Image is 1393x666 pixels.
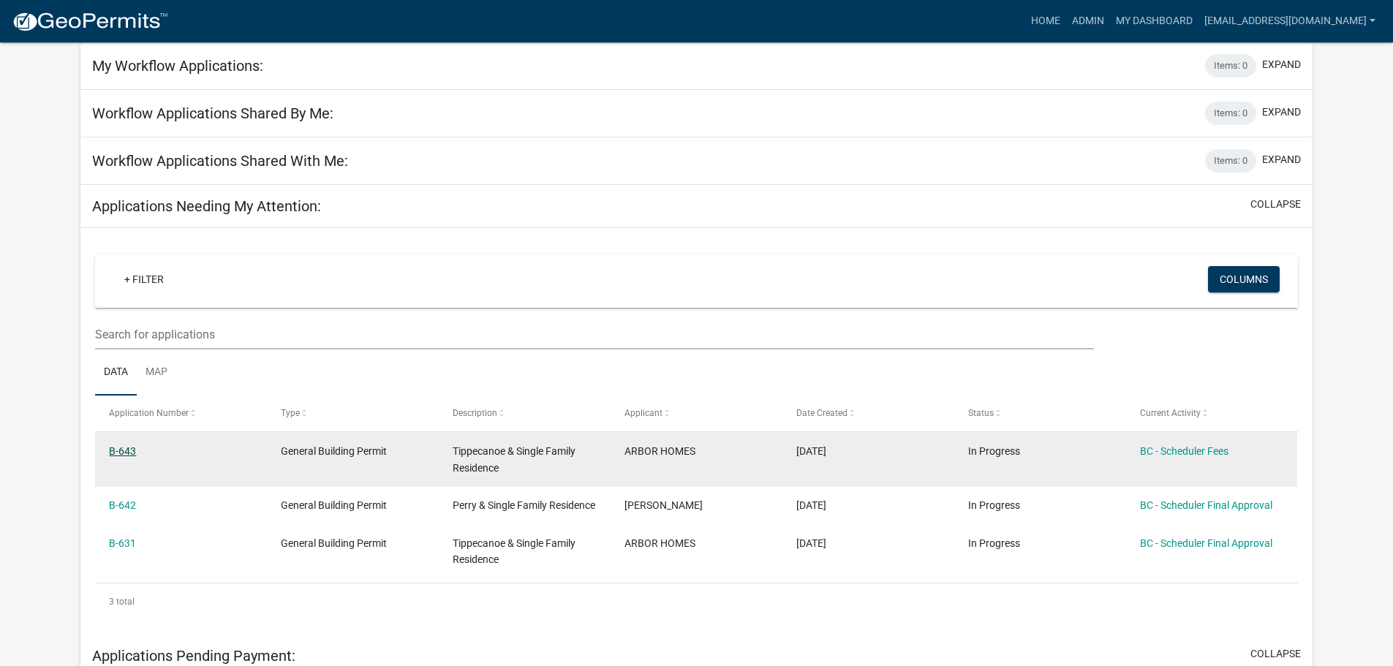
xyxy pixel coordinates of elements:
a: Admin [1066,7,1110,35]
datatable-header-cell: Date Created [782,396,954,431]
datatable-header-cell: Description [439,396,611,431]
a: BC - Scheduler Final Approval [1140,499,1272,511]
input: Search for applications [95,319,1093,349]
a: + Filter [113,266,175,292]
a: B-642 [109,499,136,511]
span: In Progress [968,499,1020,511]
span: ARBOR HOMES [624,537,695,549]
span: General Building Permit [281,537,387,549]
span: 08/11/2025 [796,445,826,457]
button: expand [1262,105,1301,120]
datatable-header-cell: Applicant [611,396,782,431]
span: Description [453,408,497,418]
button: collapse [1250,646,1301,662]
a: Data [95,349,137,396]
span: Current Activity [1140,408,1201,418]
div: Items: 0 [1205,102,1256,125]
span: General Building Permit [281,499,387,511]
a: [EMAIL_ADDRESS][DOMAIN_NAME] [1198,7,1381,35]
a: My Dashboard [1110,7,1198,35]
span: Status [968,408,994,418]
span: Tippecanoe & Single Family Residence [453,445,575,474]
a: B-631 [109,537,136,549]
button: expand [1262,57,1301,72]
button: Columns [1208,266,1280,292]
span: Type [281,408,300,418]
span: Shane Weist [624,499,703,511]
button: collapse [1250,197,1301,212]
h5: Applications Pending Payment: [92,647,295,665]
a: B-643 [109,445,136,457]
div: Items: 0 [1205,54,1256,77]
datatable-header-cell: Current Activity [1125,396,1297,431]
button: expand [1262,152,1301,167]
datatable-header-cell: Application Number [95,396,267,431]
a: BC - Scheduler Final Approval [1140,537,1272,549]
span: In Progress [968,537,1020,549]
a: BC - Scheduler Fees [1140,445,1228,457]
div: Items: 0 [1205,149,1256,173]
span: ARBOR HOMES [624,445,695,457]
h5: My Workflow Applications: [92,57,263,75]
span: 07/17/2025 [796,537,826,549]
datatable-header-cell: Status [954,396,1125,431]
a: Map [137,349,176,396]
span: Tippecanoe & Single Family Residence [453,537,575,566]
div: 3 total [95,583,1298,620]
div: collapse [80,228,1313,635]
span: In Progress [968,445,1020,457]
span: Application Number [109,408,189,418]
span: Date Created [796,408,847,418]
h5: Workflow Applications Shared With Me: [92,152,348,170]
span: General Building Permit [281,445,387,457]
a: Home [1025,7,1066,35]
span: 08/09/2025 [796,499,826,511]
h5: Workflow Applications Shared By Me: [92,105,333,122]
span: Perry & Single Family Residence [453,499,595,511]
datatable-header-cell: Type [267,396,439,431]
span: Applicant [624,408,662,418]
h5: Applications Needing My Attention: [92,197,321,215]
